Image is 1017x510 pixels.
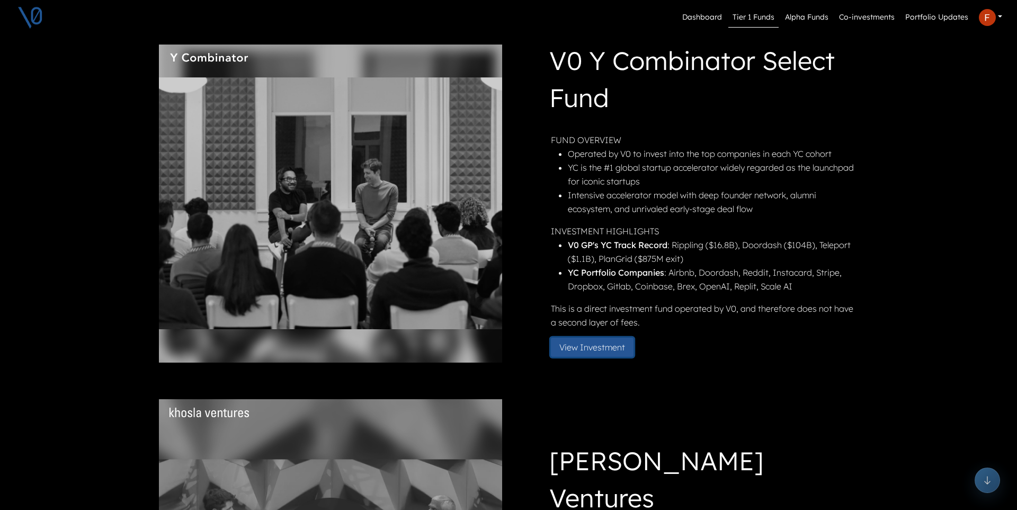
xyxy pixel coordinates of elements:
[169,53,249,63] img: Fund Logo
[549,42,856,120] h1: V0 Y Combinator Select Fund
[678,7,726,28] a: Dashboard
[551,224,856,238] p: INVESTMENT HIGHLIGHTS
[159,45,502,363] img: yc.png
[728,7,779,28] a: Tier 1 Funds
[568,266,856,293] li: : Airbnb, Doordash, Reddit, Instacard, Stripe, Dropbox, Gitlab, Coinbase, Brex, OpenAI, Replit, S...
[551,338,634,357] button: View Investment
[568,161,856,188] li: YC is the #1 global startup accelerator widely regarded as the launchpad for iconic startups
[568,240,667,250] strong: V0 GP's YC Track Record
[568,147,856,161] li: Operated by V0 to invest into the top companies in each YC cohort
[568,188,856,216] li: Intensive accelerator model with deep founder network, alumni ecosystem, and unrivaled early-stag...
[979,9,996,26] img: Profile
[568,267,664,278] strong: YC Portfolio Companies
[901,7,973,28] a: Portfolio Updates
[551,302,856,329] p: This is a direct investment fund operated by V0, and therefore does not have a second layer of fees.
[551,133,856,147] p: FUND OVERVIEW
[835,7,899,28] a: Co-investments
[169,408,249,417] img: Fund Logo
[781,7,833,28] a: Alpha Funds
[568,238,856,266] li: : Rippling ($16.8B), Doordash ($104B), Teleport ($1.1B), PlanGrid ($875M exit)
[17,4,43,31] img: V0 logo
[551,341,642,351] a: View Investment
